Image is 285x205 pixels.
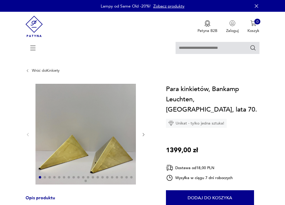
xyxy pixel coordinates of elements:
p: 1399,00 zł [166,145,198,155]
button: 0Koszyk [247,20,259,33]
img: Ikonka użytkownika [229,20,235,26]
img: Ikona koszyka [250,20,256,26]
img: Patyna - sklep z meblami i dekoracjami vintage [26,12,43,41]
a: Ikona medaluPatyna B2B [198,20,217,33]
img: Ikona dostawy [166,164,173,172]
div: Dostawa od 18,00 PLN [166,164,233,172]
p: Koszyk [247,28,259,33]
img: Ikona medalu [204,20,210,27]
div: 0 [254,19,260,25]
p: Lampy od Same Old -20%! [101,3,151,9]
img: Zdjęcie produktu Para kinkietów, Bankamp Leuchten, Niemcy, lata 70. [35,84,136,184]
div: Unikat - tylko jedna sztuka! [166,119,227,128]
div: Wysyłka w ciągu 7 dni roboczych [166,174,233,181]
button: Patyna B2B [198,20,217,33]
img: Ikona diamentu [168,121,174,126]
a: Zobacz produkty [153,3,185,9]
p: Patyna B2B [198,28,217,33]
button: Zaloguj [226,20,239,33]
h1: Para kinkietów, Bankamp Leuchten, [GEOGRAPHIC_DATA], lata 70. [166,84,259,115]
p: Zaloguj [226,28,239,33]
button: Szukaj [250,45,256,51]
a: Wróć doKinkiety [32,68,60,73]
